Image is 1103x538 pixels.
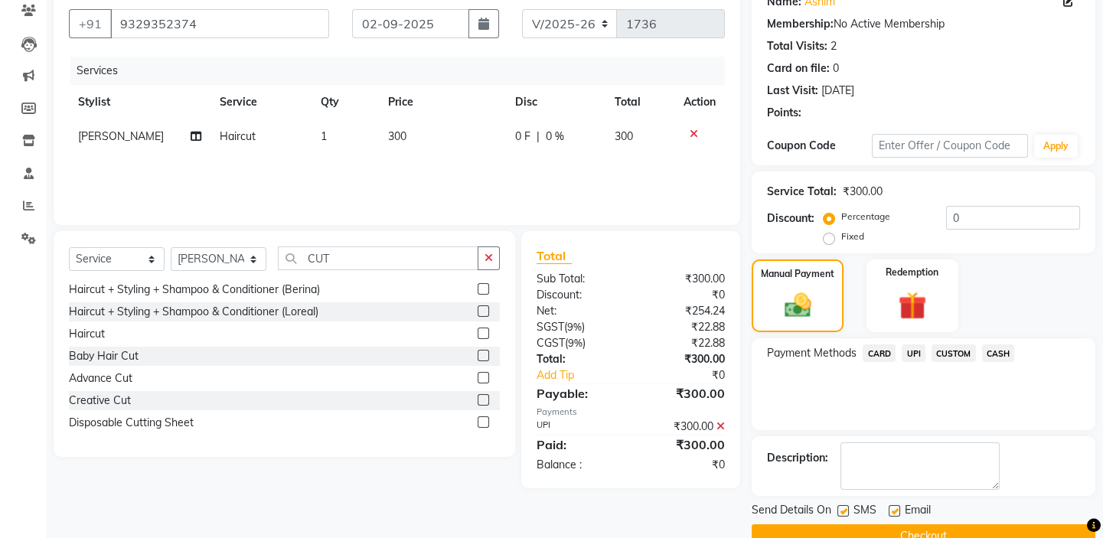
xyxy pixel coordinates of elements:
[220,129,256,143] span: Haircut
[69,370,132,386] div: Advance Cut
[525,319,631,335] div: ( )
[525,384,631,403] div: Payable:
[69,415,194,431] div: Disposable Cutting Sheet
[631,384,736,403] div: ₹300.00
[821,83,854,99] div: [DATE]
[841,210,890,223] label: Percentage
[69,85,210,119] th: Stylist
[872,134,1028,158] input: Enter Offer / Coupon Code
[70,57,736,85] div: Services
[525,367,648,383] a: Add Tip
[833,60,839,77] div: 0
[605,85,674,119] th: Total
[767,184,837,200] div: Service Total:
[905,502,931,521] span: Email
[982,344,1015,362] span: CASH
[515,129,530,145] span: 0 F
[69,304,318,320] div: Haircut + Styling + Shampoo & Conditioner (Loreal)
[902,344,925,362] span: UPI
[525,335,631,351] div: ( )
[69,9,112,38] button: +91
[615,129,633,143] span: 300
[321,129,327,143] span: 1
[631,271,736,287] div: ₹300.00
[525,303,631,319] div: Net:
[767,16,834,32] div: Membership:
[388,129,406,143] span: 300
[568,337,583,349] span: 9%
[69,348,139,364] div: Baby Hair Cut
[69,326,105,342] div: Haircut
[674,85,725,119] th: Action
[631,319,736,335] div: ₹22.88
[537,406,725,419] div: Payments
[537,248,572,264] span: Total
[932,344,976,362] span: CUSTOM
[78,129,164,143] span: [PERSON_NAME]
[506,85,605,119] th: Disc
[767,450,828,466] div: Description:
[278,246,478,270] input: Search or Scan
[863,344,896,362] span: CARD
[69,282,320,298] div: Haircut + Styling + Shampoo & Conditioner (Berina)
[767,83,818,99] div: Last Visit:
[525,435,631,454] div: Paid:
[648,367,736,383] div: ₹0
[767,138,871,154] div: Coupon Code
[537,336,565,350] span: CGST
[631,419,736,435] div: ₹300.00
[525,419,631,435] div: UPI
[631,351,736,367] div: ₹300.00
[831,38,837,54] div: 2
[843,184,883,200] div: ₹300.00
[312,85,379,119] th: Qty
[631,435,736,454] div: ₹300.00
[525,457,631,473] div: Balance :
[379,85,507,119] th: Price
[631,457,736,473] div: ₹0
[631,303,736,319] div: ₹254.24
[525,351,631,367] div: Total:
[546,129,564,145] span: 0 %
[631,335,736,351] div: ₹22.88
[110,9,329,38] input: Search by Name/Mobile/Email/Code
[761,267,834,281] label: Manual Payment
[767,210,814,227] div: Discount:
[841,230,864,243] label: Fixed
[767,16,1080,32] div: No Active Membership
[776,290,820,321] img: _cash.svg
[69,393,131,409] div: Creative Cut
[1034,135,1078,158] button: Apply
[767,60,830,77] div: Card on file:
[537,129,540,145] span: |
[537,320,564,334] span: SGST
[767,38,827,54] div: Total Visits:
[853,502,876,521] span: SMS
[767,105,801,121] div: Points:
[210,85,312,119] th: Service
[525,287,631,303] div: Discount:
[886,266,938,279] label: Redemption
[767,345,857,361] span: Payment Methods
[631,287,736,303] div: ₹0
[567,321,582,333] span: 9%
[752,502,831,521] span: Send Details On
[525,271,631,287] div: Sub Total:
[889,289,935,324] img: _gift.svg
